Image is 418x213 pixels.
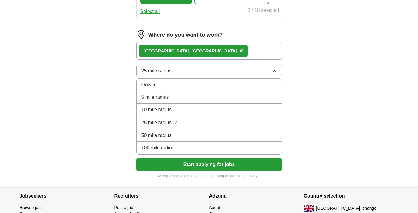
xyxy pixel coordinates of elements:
[141,106,172,113] span: 10 mile radius
[136,158,282,171] button: Start applying for jobs
[114,205,133,210] a: Post a job
[136,30,146,40] img: location.png
[20,205,43,210] a: Browse jobs
[304,188,399,205] h4: Country selection
[141,81,157,88] span: Only in
[141,94,169,101] span: 5 mile radius
[174,118,178,127] span: ✓
[136,65,282,77] button: 25 mile radius
[141,67,172,75] span: 25 mile radius
[239,46,243,55] button: ×
[141,119,172,126] span: 25 mile radius
[141,144,175,151] span: 100 mile radius
[239,47,243,54] span: ×
[247,7,279,15] div: 3 / 10 selected
[316,205,360,211] span: [GEOGRAPHIC_DATA]
[141,132,172,139] span: 50 mile radius
[148,31,223,39] label: Where do you want to work?
[140,8,160,15] button: Select all
[136,173,282,179] p: By registering, you consent to us applying to suitable jobs for you
[209,205,220,210] a: About
[144,48,237,54] div: [GEOGRAPHIC_DATA], [GEOGRAPHIC_DATA]
[362,205,376,211] button: change
[304,205,314,212] img: UK flag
